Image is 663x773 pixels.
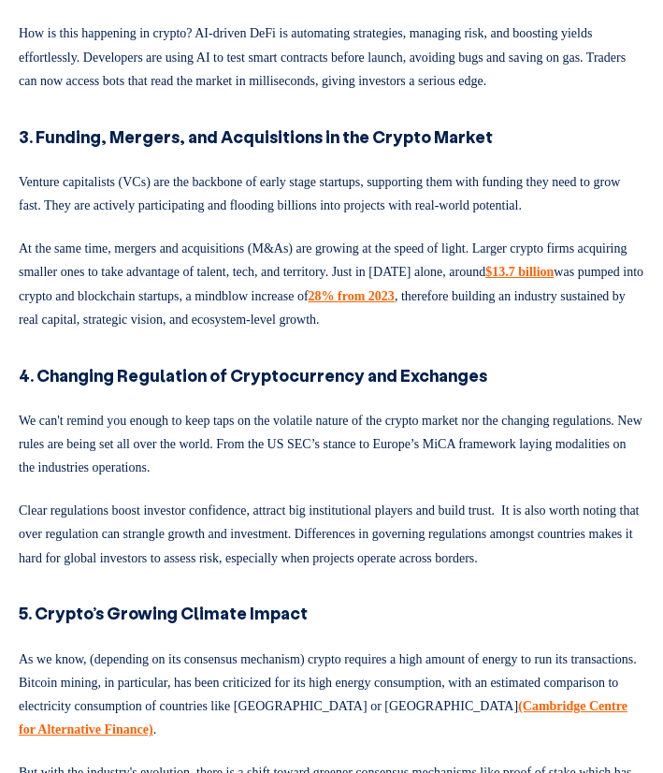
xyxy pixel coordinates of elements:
[19,229,644,331] p: At the same time, mergers and acquisitions (M&As) are growing at the speed of light. Larger crypt...
[19,401,644,480] p: We can't remind you enough to keep taps on the volatile nature of the crypto market nor the chang...
[19,699,627,737] a: (Cambridge Centre for Alternative Finance)
[308,289,394,303] a: 28% from 2023
[19,640,644,742] p: As we know, (depending on its consensus mechanism) crypto requires a high amount of energy to run...
[19,364,487,386] strong: 4. Changing Regulation of Cryptocurrency and Exchanges
[19,14,644,93] p: How is this happening in crypto? AI-driven DeFi is automating strategies, managing risk, and boos...
[485,265,554,279] a: $13.7 billion
[19,491,644,570] p: Clear regulations boost investor confidence, attract big institutional players and build trust. I...
[19,125,493,148] strong: 3. Funding, Mergers, and Acquisitions in the Crypto Market
[19,163,644,217] p: Venture capitalists (VCs) are the backbone of early stage startups, supporting them with funding ...
[19,602,308,624] strong: 5. Crypto’s Growing Climate Impact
